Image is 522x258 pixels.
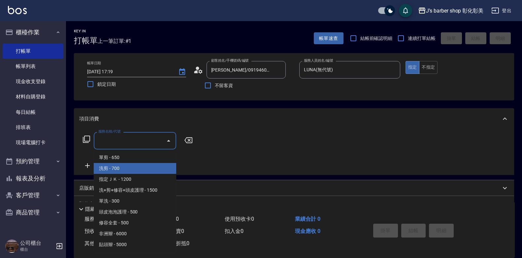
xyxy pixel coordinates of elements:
div: J’s barber shop 彰化彰美 [426,7,483,15]
span: 連續打單結帳 [408,35,436,42]
h3: 打帳單 [74,36,98,45]
span: 修容全套 - 500 [94,217,176,228]
label: 服務人員姓名/編號 [304,58,333,63]
a: 排班表 [3,120,63,135]
span: 指定ＪＫ - 1200 [94,174,176,185]
button: 不指定 [419,61,438,74]
span: 使用預收卡 0 [225,216,254,222]
span: 洗剪 - 700 [94,163,176,174]
img: Logo [8,6,27,14]
img: Person [5,240,18,253]
a: 現場電腦打卡 [3,135,63,150]
span: 貼頭辮 - 5000 [94,239,176,250]
button: 預約管理 [3,153,63,170]
span: 上一筆訂單:#1 [98,37,132,45]
label: 服務名稱/代號 [98,129,120,134]
button: 商品管理 [3,204,63,221]
span: 單洗 - 300 [94,196,176,207]
span: 單剪 - 650 [94,152,176,163]
span: 預收卡販賣 0 [84,228,114,234]
input: YYYY/MM/DD hh:mm [87,66,172,77]
p: 店販銷售 [79,185,99,192]
span: 不留客資 [215,82,233,89]
div: 項目消費 [74,108,514,129]
span: 鎖定日期 [97,81,116,88]
div: 預收卡販賣 [74,196,514,212]
h5: 公司櫃台 [20,240,54,246]
button: J’s barber shop 彰化彰美 [415,4,486,17]
span: 頭皮泡泡護理 - 500 [94,207,176,217]
span: 洗+剪+修容+頭皮護理 - 1500 [94,185,176,196]
p: 櫃台 [20,246,54,252]
a: 打帳單 [3,44,63,59]
span: 非洲辮 - 6000 [94,228,176,239]
button: 指定 [406,61,420,74]
span: 結帳前確認明細 [360,35,393,42]
button: 登出 [489,5,514,17]
h2: Key In [74,29,98,33]
label: 顧客姓名/手機號碼/編號 [211,58,249,63]
button: save [399,4,412,17]
button: 報表及分析 [3,170,63,187]
a: 材料自購登錄 [3,89,63,104]
button: Close [163,136,174,146]
button: 客戶管理 [3,187,63,204]
p: 項目消費 [79,115,99,122]
p: 預收卡販賣 [79,201,104,208]
a: 帳單列表 [3,59,63,74]
button: 櫃檯作業 [3,24,63,41]
label: 帳單日期 [87,61,101,66]
a: 現金收支登錄 [3,74,63,89]
span: 現金應收 0 [295,228,320,234]
span: 服務消費 0 [84,216,109,222]
span: 扣入金 0 [225,228,244,234]
a: 每日結帳 [3,105,63,120]
button: Choose date, selected date is 2025-09-23 [174,64,190,80]
div: 店販銷售 [74,180,514,196]
button: 帳單速查 [314,32,343,45]
p: 隱藏業績明細 [85,206,115,213]
span: 業績合計 0 [295,216,320,222]
span: 其他付款方式 0 [84,240,119,246]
